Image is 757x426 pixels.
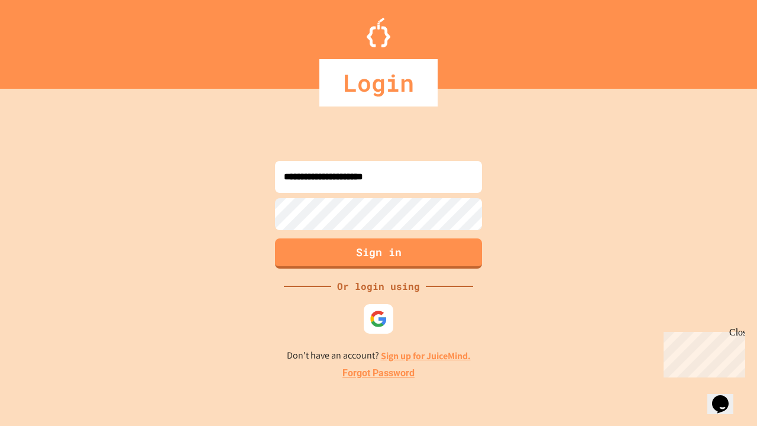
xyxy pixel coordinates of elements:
iframe: chat widget [659,327,745,377]
button: Sign in [275,238,482,269]
div: Login [319,59,438,106]
a: Sign up for JuiceMind. [381,350,471,362]
img: Logo.svg [367,18,390,47]
img: google-icon.svg [370,310,387,328]
a: Forgot Password [342,366,415,380]
iframe: chat widget [707,379,745,414]
div: Chat with us now!Close [5,5,82,75]
p: Don't have an account? [287,348,471,363]
div: Or login using [331,279,426,293]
